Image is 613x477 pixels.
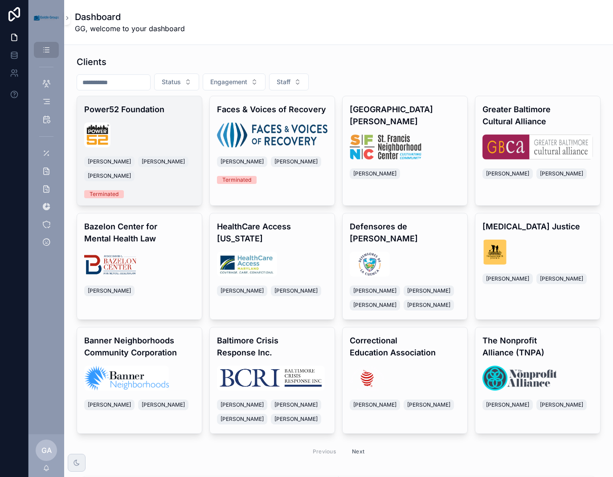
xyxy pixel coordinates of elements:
[353,287,396,294] span: [PERSON_NAME]
[346,444,371,458] button: Next
[475,96,601,206] a: Greater Baltimore Cultural Alliancelogo.jpg[PERSON_NAME][PERSON_NAME]
[154,73,199,90] button: Select Button
[77,213,202,320] a: Bazelon Center for Mental Health Lawlogo.png[PERSON_NAME]
[486,401,529,408] span: [PERSON_NAME]
[221,416,264,423] span: [PERSON_NAME]
[84,334,195,359] h4: Banner Neighborhoods Community Corporation
[84,220,195,245] h4: Bazelon Center for Mental Health Law
[77,327,202,434] a: Banner Neighborhoods Community Corporationlogo.png[PERSON_NAME][PERSON_NAME]
[217,220,327,245] h4: HealthCare Access [US_STATE]
[353,170,396,177] span: [PERSON_NAME]
[90,190,119,198] div: Terminated
[84,366,169,391] img: logo.png
[209,213,335,320] a: HealthCare Access [US_STATE]logo.jpg[PERSON_NAME][PERSON_NAME]
[274,416,318,423] span: [PERSON_NAME]
[482,334,593,359] h4: The Nonprofit Alliance (TNPA)
[162,77,181,86] span: Status
[482,366,557,391] img: logo.png
[88,172,131,179] span: [PERSON_NAME]
[350,334,460,359] h4: Correctional Education Association
[350,252,390,277] img: logo.jpg
[77,56,106,68] h1: Clients
[29,36,64,262] div: scrollable content
[486,170,529,177] span: [PERSON_NAME]
[221,401,264,408] span: [PERSON_NAME]
[84,122,110,147] img: logo.png
[277,77,290,86] span: Staff
[350,366,384,391] img: logo.png
[75,11,185,23] h1: Dashboard
[210,77,247,86] span: Engagement
[222,176,251,184] div: Terminated
[221,158,264,165] span: [PERSON_NAME]
[84,103,195,115] h4: Power52 Foundation
[274,158,318,165] span: [PERSON_NAME]
[75,23,185,34] span: GG, welcome to your dashboard
[217,366,325,391] img: logo.png
[84,252,138,277] img: logo.png
[353,401,396,408] span: [PERSON_NAME]
[540,401,583,408] span: [PERSON_NAME]
[486,275,529,282] span: [PERSON_NAME]
[482,220,593,232] h4: [MEDICAL_DATA] Justice
[540,170,583,177] span: [PERSON_NAME]
[217,122,327,147] img: logo.png
[475,327,601,434] a: The Nonprofit Alliance (TNPA)logo.png[PERSON_NAME][PERSON_NAME]
[482,103,593,127] h4: Greater Baltimore Cultural Alliance
[41,445,52,456] span: GA
[221,287,264,294] span: [PERSON_NAME]
[34,15,59,20] img: App logo
[217,103,327,115] h4: Faces & Voices of Recovery
[475,213,601,320] a: [MEDICAL_DATA] Justicelogo.svg[PERSON_NAME][PERSON_NAME]
[407,287,450,294] span: [PERSON_NAME]
[274,287,318,294] span: [PERSON_NAME]
[353,302,396,309] span: [PERSON_NAME]
[77,96,202,206] a: Power52 Foundationlogo.png[PERSON_NAME][PERSON_NAME][PERSON_NAME]Terminated
[88,158,131,165] span: [PERSON_NAME]
[482,240,507,265] img: logo.svg
[350,103,460,127] h4: [GEOGRAPHIC_DATA][PERSON_NAME]
[209,96,335,206] a: Faces & Voices of Recoverylogo.png[PERSON_NAME][PERSON_NAME]Terminated
[88,401,131,408] span: [PERSON_NAME]
[342,327,468,434] a: Correctional Education Associationlogo.png[PERSON_NAME][PERSON_NAME]
[217,334,327,359] h4: Baltimore Crisis Response Inc.
[350,220,460,245] h4: Defensores de [PERSON_NAME]
[407,302,450,309] span: [PERSON_NAME]
[274,401,318,408] span: [PERSON_NAME]
[209,327,335,434] a: Baltimore Crisis Response Inc.logo.png[PERSON_NAME][PERSON_NAME][PERSON_NAME][PERSON_NAME]
[203,73,266,90] button: Select Button
[142,401,185,408] span: [PERSON_NAME]
[342,213,468,320] a: Defensores de [PERSON_NAME]logo.jpg[PERSON_NAME][PERSON_NAME][PERSON_NAME][PERSON_NAME]
[142,158,185,165] span: [PERSON_NAME]
[88,287,131,294] span: [PERSON_NAME]
[350,135,421,159] img: logo.png
[342,96,468,206] a: [GEOGRAPHIC_DATA][PERSON_NAME]logo.png[PERSON_NAME]
[269,73,309,90] button: Select Button
[407,401,450,408] span: [PERSON_NAME]
[540,275,583,282] span: [PERSON_NAME]
[217,252,277,277] img: logo.jpg
[482,135,593,159] img: logo.jpg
